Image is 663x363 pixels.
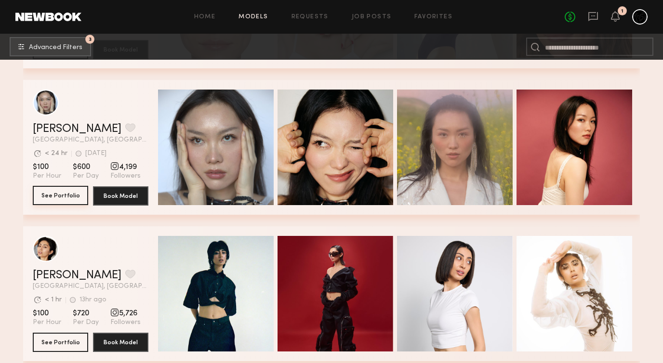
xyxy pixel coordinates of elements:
a: [PERSON_NAME] [33,270,121,281]
span: Per Day [73,172,99,181]
span: Followers [110,318,141,327]
div: [DATE] [85,150,106,157]
button: Book Model [93,333,148,352]
a: [PERSON_NAME] [33,123,121,135]
div: 13hr ago [80,297,106,303]
span: 4,199 [110,162,141,172]
div: < 24 hr [45,150,67,157]
button: Book Model [93,186,148,206]
button: See Portfolio [33,333,88,352]
span: Per Day [73,318,99,327]
span: [GEOGRAPHIC_DATA], [GEOGRAPHIC_DATA] [33,283,148,290]
a: Favorites [414,14,452,20]
span: Per Hour [33,318,61,327]
span: $720 [73,309,99,318]
span: $100 [33,309,61,318]
button: 3Advanced Filters [10,37,91,56]
span: $100 [33,162,61,172]
a: Models [239,14,268,20]
a: Job Posts [352,14,392,20]
a: Home [194,14,216,20]
span: 3 [89,37,92,41]
span: [GEOGRAPHIC_DATA], [GEOGRAPHIC_DATA] [33,137,148,143]
div: < 1 hr [45,297,62,303]
span: $600 [73,162,99,172]
a: Requests [292,14,329,20]
span: Per Hour [33,172,61,181]
span: Advanced Filters [29,44,82,51]
span: Followers [110,172,141,181]
div: 1 [621,9,623,14]
a: See Portfolio [33,186,88,206]
button: See Portfolio [33,186,88,205]
span: 5,726 [110,309,141,318]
